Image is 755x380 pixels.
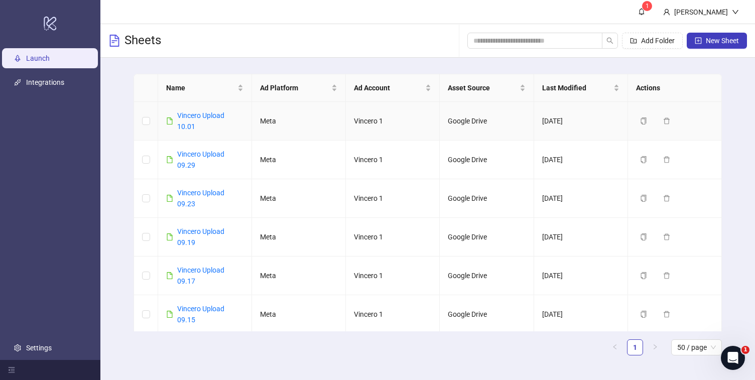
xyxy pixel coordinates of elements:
span: delete [663,272,670,279]
li: Previous Page [607,339,623,355]
td: Vincero 1 [346,257,440,295]
td: Vincero 1 [346,218,440,257]
td: Meta [252,102,346,141]
span: file [166,311,173,318]
a: Vincero Upload 09.23 [177,189,224,208]
td: Google Drive [440,257,534,295]
th: Ad Account [346,74,440,102]
button: New Sheet [687,33,747,49]
span: right [652,344,658,350]
li: 1 [627,339,643,355]
th: Ad Platform [252,74,346,102]
td: Meta [252,179,346,218]
span: file [166,195,173,202]
span: 1 [646,3,649,10]
span: 50 / page [677,340,716,355]
a: Settings [26,344,52,352]
span: file [166,156,173,163]
td: [DATE] [534,179,628,218]
td: Vincero 1 [346,179,440,218]
td: Meta [252,295,346,334]
a: Vincero Upload 09.29 [177,150,224,169]
span: file [166,233,173,240]
span: copy [640,233,647,240]
button: left [607,339,623,355]
span: file-text [108,35,120,47]
td: Vincero 1 [346,295,440,334]
span: copy [640,195,647,202]
span: menu-fold [8,366,15,373]
td: Google Drive [440,141,534,179]
span: left [612,344,618,350]
span: copy [640,272,647,279]
span: file [166,272,173,279]
td: Meta [252,218,346,257]
a: Vincero Upload 09.15 [177,305,224,324]
span: delete [663,195,670,202]
span: copy [640,117,647,124]
td: Google Drive [440,179,534,218]
a: Integrations [26,79,64,87]
span: search [606,37,613,44]
span: copy [640,311,647,318]
td: Google Drive [440,218,534,257]
td: Google Drive [440,295,534,334]
td: [DATE] [534,141,628,179]
span: Asset Source [448,82,517,93]
td: Vincero 1 [346,102,440,141]
sup: 1 [642,1,652,11]
button: right [647,339,663,355]
span: Name [166,82,235,93]
a: Vincero Upload 09.17 [177,266,224,285]
td: Google Drive [440,102,534,141]
span: delete [663,311,670,318]
span: Ad Account [354,82,423,93]
span: bell [638,8,645,15]
span: Ad Platform [260,82,329,93]
span: down [732,9,739,16]
div: Page Size [671,339,722,355]
td: Meta [252,141,346,179]
span: delete [663,233,670,240]
th: Name [158,74,252,102]
span: plus-square [695,37,702,44]
span: delete [663,156,670,163]
span: folder-add [630,37,637,44]
span: 1 [741,346,749,354]
li: Next Page [647,339,663,355]
th: Asset Source [440,74,534,102]
span: Add Folder [641,37,675,45]
iframe: Intercom live chat [721,346,745,370]
td: [DATE] [534,102,628,141]
th: Actions [628,74,722,102]
a: 1 [627,340,643,355]
td: [DATE] [534,257,628,295]
span: file [166,117,173,124]
div: [PERSON_NAME] [670,7,732,18]
td: Meta [252,257,346,295]
span: New Sheet [706,37,739,45]
span: Last Modified [542,82,611,93]
a: Vincero Upload 09.19 [177,227,224,246]
span: user [663,9,670,16]
span: delete [663,117,670,124]
a: Launch [26,55,50,63]
a: Vincero Upload 10.01 [177,111,224,131]
button: Add Folder [622,33,683,49]
h3: Sheets [124,33,161,49]
td: [DATE] [534,295,628,334]
td: Vincero 1 [346,141,440,179]
span: copy [640,156,647,163]
td: [DATE] [534,218,628,257]
th: Last Modified [534,74,628,102]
